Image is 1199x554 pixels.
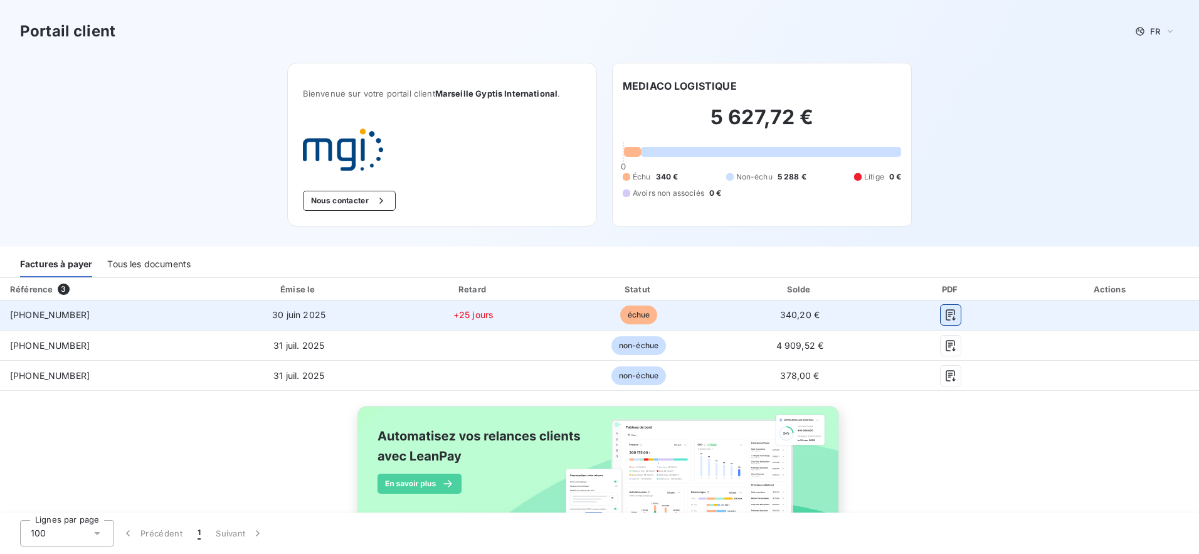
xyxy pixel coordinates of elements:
h2: 5 627,72 € [623,105,901,142]
img: banner [346,398,853,553]
span: 3 [58,284,69,295]
span: [PHONE_NUMBER] [10,309,90,320]
span: Échu [633,171,651,183]
span: [PHONE_NUMBER] [10,370,90,381]
span: 4 909,52 € [776,340,824,351]
span: +25 jours [453,309,494,320]
div: Solde [723,283,877,296]
span: 0 [621,161,626,171]
span: 0 € [889,171,901,183]
span: échue [620,306,658,324]
span: [PHONE_NUMBER] [10,340,90,351]
h6: MEDIACO LOGISTIQUE [623,78,737,93]
div: Référence [10,284,53,294]
span: Litige [864,171,884,183]
div: Retard [393,283,555,296]
button: Nous contacter [303,191,396,211]
span: non-échue [611,366,666,385]
span: 5 288 € [778,171,806,183]
div: Émise le [211,283,388,296]
div: Statut [559,283,717,296]
span: FR [1150,26,1160,36]
div: Factures à payer [20,251,92,277]
div: Actions [1025,283,1196,296]
span: 378,00 € [780,370,819,381]
span: 340 € [656,171,679,183]
span: 31 juil. 2025 [273,370,324,381]
button: Précédent [114,520,190,546]
button: Suivant [208,520,272,546]
span: Bienvenue sur votre portail client . [303,88,581,99]
span: 31 juil. 2025 [273,340,324,351]
span: 100 [31,527,46,540]
button: 1 [190,520,208,546]
div: Tous les documents [107,251,191,277]
span: non-échue [611,336,666,355]
span: Non-échu [736,171,773,183]
span: 340,20 € [780,309,820,320]
span: 30 juin 2025 [272,309,325,320]
h3: Portail client [20,20,115,43]
img: Company logo [303,129,383,171]
span: Marseille Gyptis International [435,88,558,99]
span: 0 € [709,188,721,199]
div: PDF [882,283,1020,296]
span: Avoirs non associés [633,188,704,199]
span: 1 [198,527,201,540]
